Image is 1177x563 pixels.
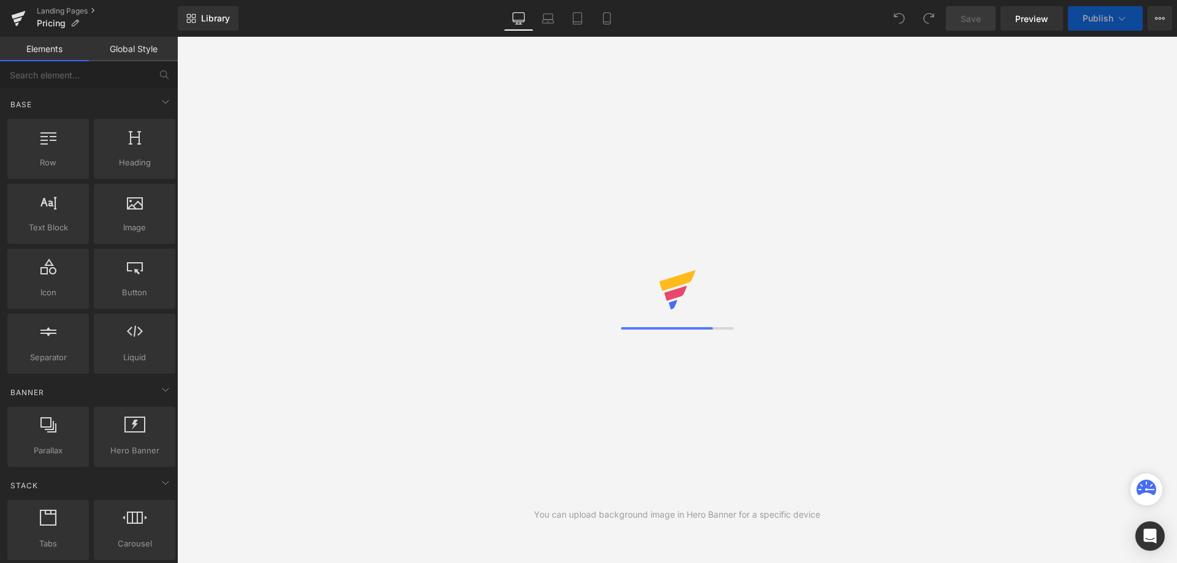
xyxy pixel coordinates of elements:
span: Separator [11,351,85,364]
span: Heading [97,156,172,169]
div: Open Intercom Messenger [1135,521,1165,551]
a: Global Style [89,37,178,61]
button: More [1148,6,1172,31]
span: Tabs [11,537,85,550]
span: Base [9,99,33,110]
span: Banner [9,387,45,398]
span: Stack [9,480,39,491]
a: Mobile [592,6,622,31]
span: Parallax [11,444,85,457]
span: Button [97,286,172,299]
span: Liquid [97,351,172,364]
a: Preview [1000,6,1063,31]
span: Preview [1015,12,1048,25]
span: Hero Banner [97,444,172,457]
div: You can upload background image in Hero Banner for a specific device [534,508,820,521]
span: Text Block [11,221,85,234]
button: Redo [916,6,941,31]
span: Publish [1083,13,1113,23]
button: Publish [1068,6,1143,31]
button: Undo [887,6,912,31]
span: Row [11,156,85,169]
a: Laptop [533,6,563,31]
span: Pricing [37,18,66,28]
a: New Library [178,6,238,31]
span: Save [961,12,981,25]
a: Landing Pages [37,6,178,16]
span: Library [201,13,230,24]
a: Desktop [504,6,533,31]
a: Tablet [563,6,592,31]
span: Image [97,221,172,234]
span: Icon [11,286,85,299]
span: Carousel [97,537,172,550]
